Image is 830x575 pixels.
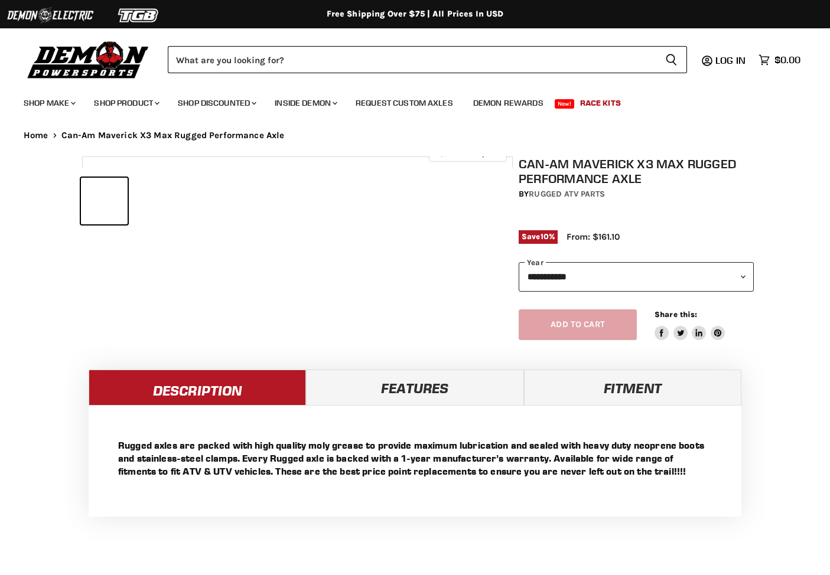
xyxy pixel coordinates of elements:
[15,86,798,115] ul: Main menu
[266,91,344,115] a: Inside Demon
[555,99,575,109] span: New!
[61,130,285,141] span: Can-Am Maverick X3 Max Rugged Performance Axle
[753,51,806,68] a: $0.00
[715,54,746,66] span: Log in
[571,91,630,115] a: Race Kits
[710,55,753,66] a: Log in
[774,54,800,66] span: $0.00
[89,370,306,405] a: Description
[306,370,523,405] a: Features
[519,230,558,243] span: Save %
[24,130,48,141] a: Home
[529,189,605,199] a: Rugged ATV Parts
[24,38,153,80] img: Demon Powersports
[656,46,687,73] button: Search
[169,91,263,115] a: Shop Discounted
[95,4,183,27] img: TGB Logo 2
[85,91,167,115] a: Shop Product
[347,91,462,115] a: Request Custom Axles
[655,310,697,319] span: Share this:
[81,178,128,224] button: IMAGE thumbnail
[519,188,754,201] div: by
[519,156,754,186] h1: Can-Am Maverick X3 Max Rugged Performance Axle
[118,439,712,478] p: Rugged axles are packed with high quality moly grease to provide maximum lubrication and sealed w...
[567,231,620,242] span: From: $161.10
[655,309,725,341] aside: Share this:
[541,232,549,241] span: 10
[15,91,83,115] a: Shop Make
[435,149,500,158] span: Click to expand
[519,262,754,291] select: year
[168,46,687,73] form: Product
[524,370,741,405] a: Fitment
[6,4,95,27] img: Demon Electric Logo 2
[464,91,552,115] a: Demon Rewards
[168,46,656,73] input: Search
